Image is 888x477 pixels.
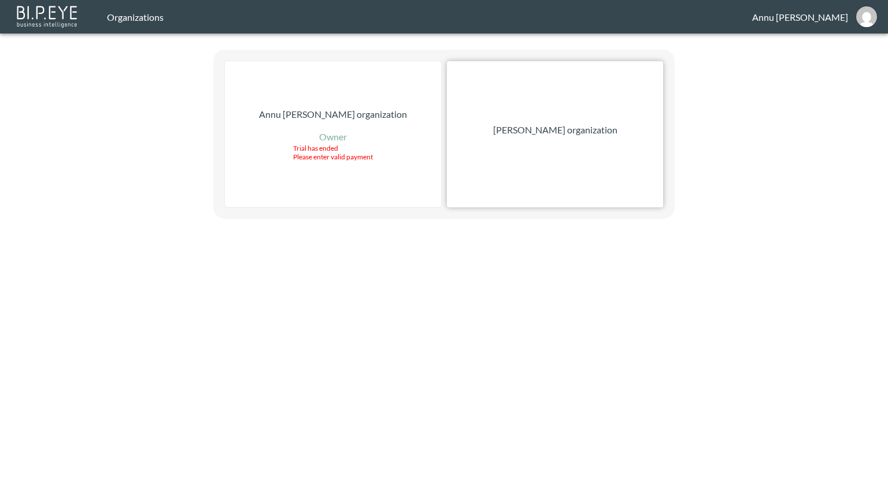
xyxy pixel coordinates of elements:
[293,144,373,161] div: Trial has ended Please enter valid payment
[752,12,848,23] div: Annu [PERSON_NAME]
[259,107,407,121] p: Annu [PERSON_NAME] organization
[319,130,347,144] p: Owner
[856,6,877,27] img: 30a3054078d7a396129f301891e268cf
[493,123,617,137] p: [PERSON_NAME] organization
[14,3,81,29] img: bipeye-logo
[848,3,885,31] button: annu@mutualart.com
[107,12,752,23] div: Organizations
